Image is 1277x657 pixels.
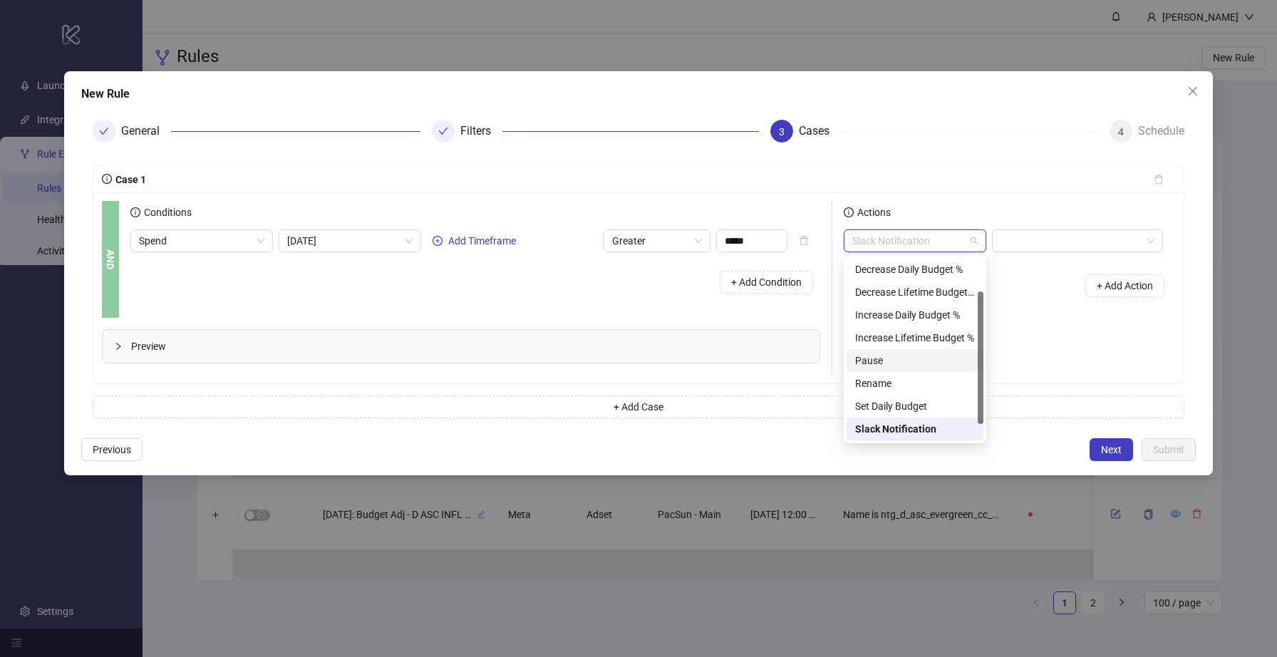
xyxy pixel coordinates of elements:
[1138,120,1184,143] div: Schedule
[121,120,171,143] div: General
[1097,280,1153,291] span: + Add Action
[93,444,131,455] span: Previous
[847,281,983,304] div: Decrease Lifetime Budget %
[1101,444,1122,455] span: Next
[844,207,854,217] span: info-circle
[855,398,975,414] div: Set Daily Budget
[448,235,516,247] span: Add Timeframe
[847,372,983,395] div: Rename
[427,232,522,249] button: Add Timeframe
[131,338,808,354] span: Preview
[140,207,192,218] span: Conditions
[612,230,702,252] span: Greater
[102,174,112,184] span: info-circle
[81,438,143,461] button: Previous
[847,418,983,440] div: Slack Notification
[93,395,1185,418] button: + Add Case
[1182,80,1204,103] button: Close
[847,349,983,372] div: Pause
[114,342,123,351] span: collapsed
[855,330,975,346] div: Increase Lifetime Budget %
[799,120,841,143] div: Cases
[779,126,785,138] span: 3
[855,262,975,277] div: Decrease Daily Budget %
[720,271,813,294] button: + Add Condition
[1187,86,1199,97] span: close
[854,207,891,218] span: Actions
[855,284,975,300] div: Decrease Lifetime Budget %
[433,236,443,246] span: plus-circle
[855,421,975,437] div: Slack Notification
[852,230,978,252] span: Slack Notification
[99,126,109,136] span: check
[103,330,820,363] div: Preview
[460,120,502,143] div: Filters
[1142,168,1175,191] button: delete
[287,230,413,252] span: Today
[855,376,975,391] div: Rename
[1142,438,1196,461] button: Submit
[855,353,975,368] div: Pause
[847,304,983,326] div: Increase Daily Budget %
[847,395,983,418] div: Set Daily Budget
[130,207,140,217] span: info-circle
[855,307,975,323] div: Increase Daily Budget %
[103,249,118,269] b: AND
[787,229,820,252] button: delete
[731,276,802,288] span: + Add Condition
[1085,274,1164,297] button: + Add Action
[847,258,983,281] div: Decrease Daily Budget %
[1118,126,1124,138] span: 4
[1090,438,1133,461] button: Next
[81,86,1196,103] div: New Rule
[139,230,264,252] span: Spend
[112,174,146,185] span: Case 1
[614,401,663,413] span: + Add Case
[438,126,448,136] span: check
[1163,229,1196,252] button: delete
[847,326,983,349] div: Increase Lifetime Budget %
